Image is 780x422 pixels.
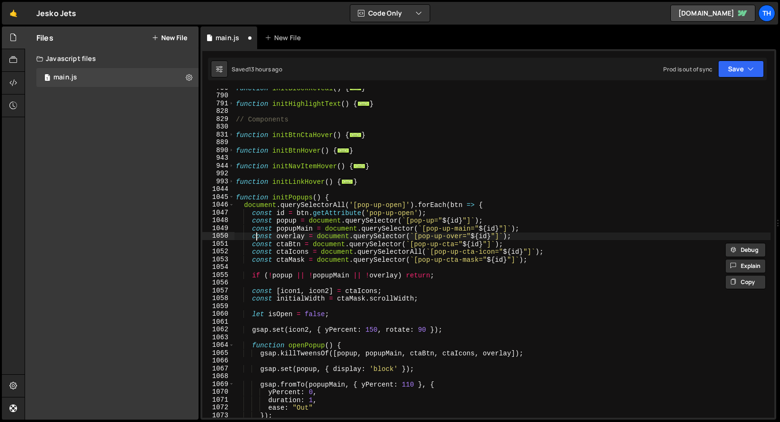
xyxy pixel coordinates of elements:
div: 791 [202,100,234,108]
div: 993 [202,178,234,186]
div: 1067 [202,365,234,373]
div: 1057 [202,287,234,295]
div: 1064 [202,341,234,349]
div: 1051 [202,240,234,248]
span: ... [337,147,349,153]
button: Code Only [350,5,430,22]
button: New File [152,34,187,42]
button: Debug [725,243,766,257]
span: ... [354,163,366,168]
div: 944 [202,162,234,170]
div: 1053 [202,256,234,264]
button: Explain [725,259,766,273]
span: ... [349,85,362,90]
div: 1048 [202,216,234,224]
button: Copy [725,275,766,289]
div: 1050 [202,232,234,240]
div: 1065 [202,349,234,357]
div: Jesko Jets [36,8,77,19]
div: 1070 [202,388,234,396]
div: 1054 [202,263,234,271]
h2: Files [36,33,53,43]
span: ... [341,179,354,184]
div: 13 hours ago [249,65,282,73]
div: 992 [202,170,234,178]
div: 1047 [202,209,234,217]
div: 1068 [202,372,234,380]
div: 831 [202,131,234,139]
div: main.js [53,73,77,82]
div: 1055 [202,271,234,279]
div: 1073 [202,412,234,420]
div: 1045 [202,193,234,201]
div: 828 [202,107,234,115]
div: Prod is out of sync [663,65,712,73]
div: 1072 [202,404,234,412]
div: Saved [232,65,282,73]
div: Javascript files [25,49,199,68]
div: 1044 [202,185,234,193]
button: Save [718,60,764,78]
a: [DOMAIN_NAME] [670,5,755,22]
div: 829 [202,115,234,123]
div: New File [265,33,304,43]
div: 1060 [202,310,234,318]
div: 1066 [202,357,234,365]
span: ... [357,101,370,106]
div: 830 [202,123,234,131]
div: 1058 [202,294,234,302]
div: 1059 [202,302,234,310]
span: ... [349,132,362,137]
div: 1049 [202,224,234,233]
a: Th [758,5,775,22]
div: 1062 [202,326,234,334]
div: main.js [216,33,239,43]
div: 1052 [202,248,234,256]
div: 1056 [202,279,234,287]
div: 890 [202,146,234,155]
div: 16759/45776.js [36,68,199,87]
div: 1071 [202,396,234,404]
div: 1046 [202,201,234,209]
div: 1063 [202,334,234,342]
div: 1069 [202,380,234,388]
div: 943 [202,154,234,162]
div: 790 [202,92,234,100]
div: 889 [202,138,234,146]
div: 1061 [202,318,234,326]
a: 🤙 [2,2,25,25]
span: 1 [44,75,50,82]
